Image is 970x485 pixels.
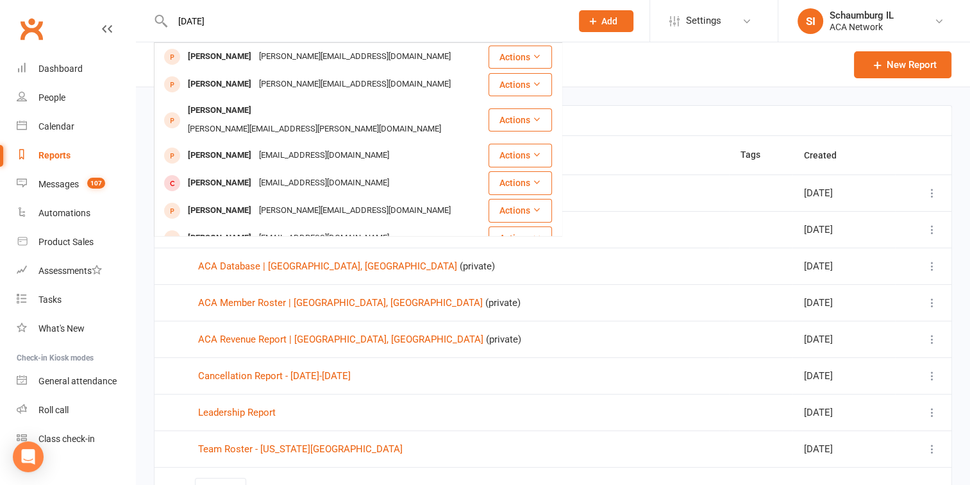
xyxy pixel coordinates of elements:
div: General attendance [38,376,117,386]
div: Dashboard [38,64,83,74]
div: [PERSON_NAME] [184,101,255,120]
div: Schaumburg IL [830,10,894,21]
a: Clubworx [15,13,47,45]
a: What's New [17,314,135,343]
a: Leadership Report [198,407,276,418]
div: Tasks [38,294,62,305]
div: Assessments [38,266,102,276]
div: [PERSON_NAME][EMAIL_ADDRESS][PERSON_NAME][DOMAIN_NAME] [184,120,445,139]
td: [DATE] [792,174,895,211]
td: [DATE] [792,321,895,357]
div: [PERSON_NAME][EMAIL_ADDRESS][DOMAIN_NAME] [255,47,455,66]
div: ACA Network [830,21,894,33]
a: Roll call [17,396,135,425]
button: Actions [489,199,552,222]
button: Actions [489,108,552,132]
div: [PERSON_NAME] [184,174,255,192]
a: ACA Database | [GEOGRAPHIC_DATA], [GEOGRAPHIC_DATA] [198,260,457,272]
button: Actions [489,144,552,167]
span: Add [601,16,617,26]
a: Product Sales [17,228,135,257]
a: Calendar [17,112,135,141]
a: Cancellation Report - [DATE]-[DATE] [198,370,351,382]
a: Class kiosk mode [17,425,135,454]
a: General attendance kiosk mode [17,367,135,396]
div: [EMAIL_ADDRESS][DOMAIN_NAME] [255,229,393,248]
span: Created [804,150,851,160]
div: Automations [38,208,90,218]
button: Created [804,148,851,163]
a: Team Roster - [US_STATE][GEOGRAPHIC_DATA] [198,443,403,455]
div: SI [798,8,823,34]
span: (private) [460,260,495,272]
button: Actions [489,46,552,69]
a: Reports [17,141,135,170]
span: Settings [686,6,721,35]
div: Class check-in [38,434,95,444]
div: [EMAIL_ADDRESS][DOMAIN_NAME] [255,146,393,165]
div: Messages [38,179,79,189]
a: People [17,83,135,112]
a: New Report [854,51,951,78]
a: Messages 107 [17,170,135,199]
div: [PERSON_NAME][EMAIL_ADDRESS][DOMAIN_NAME] [255,75,455,94]
div: People [38,92,65,103]
div: [PERSON_NAME] [184,47,255,66]
a: ACA Member Roster | [GEOGRAPHIC_DATA], [GEOGRAPHIC_DATA] [198,297,483,309]
button: Actions [489,226,552,250]
div: [PERSON_NAME] [184,229,255,248]
div: Product Sales [38,237,94,247]
a: Automations [17,199,135,228]
div: Roll call [38,405,69,415]
div: What's New [38,323,85,334]
div: Reports [38,150,71,160]
td: [DATE] [792,284,895,321]
div: Calendar [38,121,74,132]
a: Dashboard [17,55,135,83]
a: Assessments [17,257,135,285]
button: Add [579,10,633,32]
div: [PERSON_NAME][EMAIL_ADDRESS][DOMAIN_NAME] [255,201,455,220]
a: ACA Revenue Report | [GEOGRAPHIC_DATA], [GEOGRAPHIC_DATA] [198,334,483,345]
td: [DATE] [792,357,895,394]
span: (private) [486,334,521,345]
button: Actions [489,73,552,96]
td: [DATE] [792,430,895,467]
div: [EMAIL_ADDRESS][DOMAIN_NAME] [255,174,393,192]
th: Tags [729,136,792,174]
input: Search... [169,12,562,30]
div: [PERSON_NAME] [184,201,255,220]
td: [DATE] [792,394,895,430]
div: [PERSON_NAME] [184,146,255,165]
span: 107 [87,178,105,189]
span: (private) [485,297,521,309]
td: [DATE] [792,248,895,284]
div: [PERSON_NAME] [184,75,255,94]
a: Tasks [17,285,135,314]
button: Actions [489,171,552,194]
div: Open Intercom Messenger [13,441,44,472]
td: [DATE] [792,211,895,248]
